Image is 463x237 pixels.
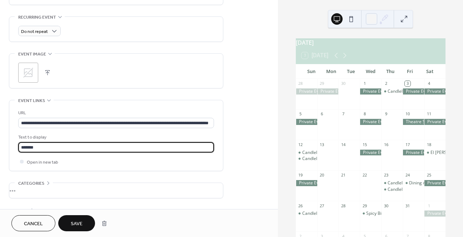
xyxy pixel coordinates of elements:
div: Tue [341,64,360,79]
div: Private Event [360,88,381,95]
div: 11 [426,111,432,117]
div: 23 [383,173,389,178]
div: Dining Among the Spirits [409,180,458,186]
div: 2 [383,81,389,86]
div: Candlelight - Fleetwood Mac [302,156,358,162]
div: Private Event [360,119,381,125]
div: Candlelight - Queen vs Abba [381,88,403,95]
div: Mon [321,64,341,79]
span: RSVP [18,207,29,214]
div: 29 [319,81,325,86]
div: 1 [362,81,367,86]
div: Sun [302,64,321,79]
div: Candlelight - Rings & Dragons [296,150,317,156]
div: El Aguila Descalza en Clase Mela [424,150,445,156]
div: Candlelight - [PERSON_NAME] [388,180,447,186]
div: Private Event [360,150,381,156]
div: Private Event [424,211,445,217]
div: 21 [340,173,346,178]
div: 18 [426,142,432,147]
div: 9 [383,111,389,117]
button: Save [58,215,95,231]
span: Categories [18,180,44,187]
div: 30 [340,81,346,86]
div: Private Event [296,180,317,186]
div: 28 [340,203,346,208]
div: Private Event - Whole Building [424,119,445,125]
div: Private Event - Whole Building [424,180,445,186]
div: Private Event [403,150,424,156]
div: Candlelight - Rings & Dragons [302,150,362,156]
span: Event image [18,50,46,58]
div: Wed [361,64,380,79]
div: 19 [298,173,303,178]
div: 13 [319,142,325,147]
div: Fri [400,64,420,79]
div: Candlelight - Queen vs Abba [388,88,444,95]
div: Text to display [18,134,213,141]
div: ••• [9,183,223,198]
div: Candlelight - Ed Sheeran and Coldplay [381,187,403,193]
div: ; [18,63,38,83]
div: Private Event [317,88,339,95]
div: 5 [298,111,303,117]
div: URL [18,109,213,117]
div: 17 [405,142,410,147]
span: Event links [18,97,45,105]
span: Recurring event [18,14,56,21]
div: Spicy Bingo [366,211,389,217]
div: Theatre Show [403,119,424,125]
span: Cancel [24,220,43,228]
div: 10 [405,111,410,117]
div: 15 [362,142,367,147]
div: 31 [405,203,410,208]
div: 29 [362,203,367,208]
span: Do not repeat [21,28,48,36]
div: 14 [340,142,346,147]
div: Private Event - Whole Building [424,88,445,95]
div: Candlelight - A Haunted Evening of [DATE] Classics [302,211,403,217]
div: 27 [319,203,325,208]
div: Candlelight - A Haunted Evening of Halloween Classics [296,211,317,217]
div: 1 [426,203,432,208]
div: 3 [405,81,410,86]
span: Open in new tab [27,159,58,166]
div: 4 [426,81,432,86]
div: 30 [383,203,389,208]
div: 28 [298,81,303,86]
div: 26 [298,203,303,208]
div: 6 [319,111,325,117]
span: Save [71,220,83,228]
div: 12 [298,142,303,147]
div: 16 [383,142,389,147]
div: 22 [362,173,367,178]
div: Dining Among the Spirits [403,180,424,186]
div: Private Event [403,88,424,95]
div: Spicy Bingo [360,211,381,217]
div: Thu [380,64,400,79]
div: [DATE] [296,38,445,47]
button: Cancel [11,215,55,231]
div: 25 [426,173,432,178]
div: 7 [340,111,346,117]
div: Candlelight - Adele [381,180,403,186]
div: 8 [362,111,367,117]
div: Private Event [296,119,317,125]
div: Candlelight - Fleetwood Mac [296,156,317,162]
div: 20 [319,173,325,178]
div: Private Event [296,88,317,95]
div: Sat [420,64,440,79]
div: 24 [405,173,410,178]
